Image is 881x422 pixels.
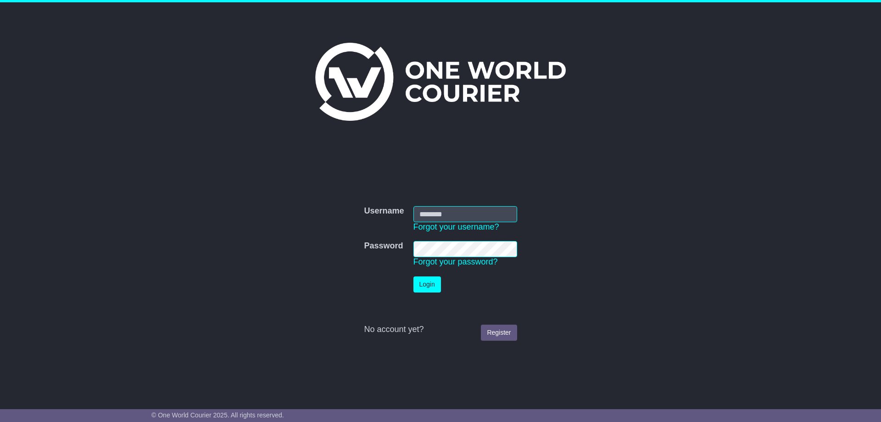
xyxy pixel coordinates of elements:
img: One World [315,43,566,121]
span: © One World Courier 2025. All rights reserved. [151,411,284,419]
a: Forgot your password? [413,257,498,266]
div: No account yet? [364,325,517,335]
a: Register [481,325,517,341]
label: Username [364,206,404,216]
button: Login [413,276,441,293]
a: Forgot your username? [413,222,499,231]
label: Password [364,241,403,251]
